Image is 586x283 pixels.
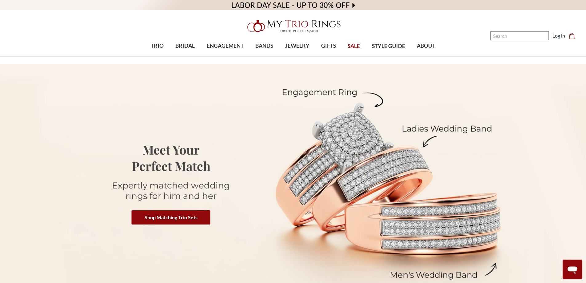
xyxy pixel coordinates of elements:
[325,56,332,57] button: submenu toggle
[423,56,429,57] button: submenu toggle
[552,32,565,39] a: Log in
[249,36,279,56] a: BANDS
[569,32,579,39] a: Cart with 0 items
[154,56,160,57] button: submenu toggle
[366,36,411,56] a: STYLE GUIDE
[151,42,164,50] span: TRIO
[315,36,342,56] a: GIFTS
[207,42,244,50] span: ENGAGEMENT
[169,36,201,56] a: BRIDAL
[372,42,405,50] span: STYLE GUIDE
[279,36,315,56] a: JEWELRY
[132,210,210,224] a: Shop Matching Trio Sets
[261,56,267,57] button: submenu toggle
[490,31,549,40] input: Search
[175,42,195,50] span: BRIDAL
[201,36,249,56] a: ENGAGEMENT
[182,56,188,57] button: submenu toggle
[222,56,228,57] button: submenu toggle
[342,36,366,56] a: SALE
[348,42,360,50] span: SALE
[244,16,342,36] img: My Trio Rings
[569,33,575,39] svg: cart.cart_preview
[145,36,169,56] a: TRIO
[417,42,435,50] span: ABOUT
[285,42,309,50] span: JEWELRY
[411,36,441,56] a: ABOUT
[294,56,300,57] button: submenu toggle
[255,42,273,50] span: BANDS
[170,16,416,36] a: My Trio Rings
[321,42,336,50] span: GIFTS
